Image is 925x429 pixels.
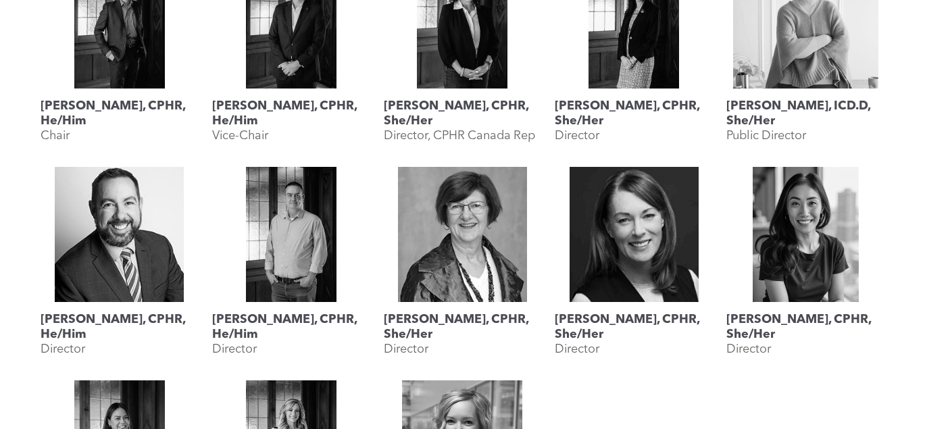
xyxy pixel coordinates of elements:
[555,312,713,342] h3: [PERSON_NAME], CPHR, She/Her
[212,128,268,143] p: Vice-Chair
[726,128,806,143] p: Public Director
[384,312,542,342] h3: [PERSON_NAME], CPHR, She/Her
[41,128,70,143] p: Chair
[555,342,599,357] p: Director
[555,128,599,143] p: Director
[41,342,85,357] p: Director
[212,312,370,342] h3: [PERSON_NAME], CPHR, He/Him
[555,99,713,128] h3: [PERSON_NAME], CPHR, She/Her
[212,99,370,128] h3: [PERSON_NAME], CPHR, He/Him
[384,342,428,357] p: Director
[384,128,535,143] p: Director, CPHR Canada Rep
[41,99,199,128] h3: [PERSON_NAME], CPHR, He/Him
[726,312,884,342] h3: [PERSON_NAME], CPHR, She/Her
[41,312,199,342] h3: [PERSON_NAME], CPHR, He/Him
[726,99,884,128] h3: [PERSON_NAME], ICD.D, She/Her
[212,342,257,357] p: Director
[726,342,771,357] p: Director
[384,99,542,128] h3: [PERSON_NAME], CPHR, She/Her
